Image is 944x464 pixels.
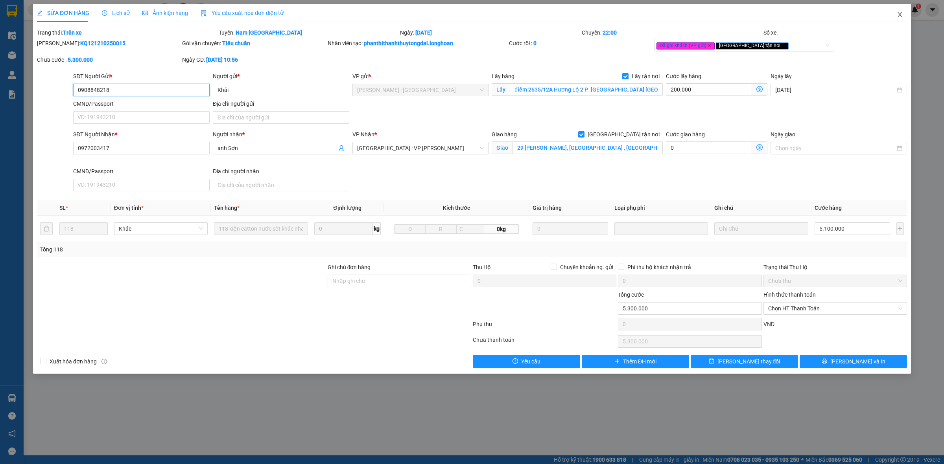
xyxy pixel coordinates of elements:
span: 0kg [484,224,519,234]
input: Giao tận nơi [513,141,663,154]
input: D [394,224,426,234]
label: Cước giao hàng [666,131,705,138]
span: dollar-circle [756,144,763,150]
span: [PERSON_NAME] thay đổi [717,357,780,366]
span: Đơn vị tính [114,205,144,211]
th: Loại phụ phí [611,200,711,216]
b: 0 [533,40,537,46]
span: Lấy [492,83,510,96]
span: Chọn HT Thanh Toán [768,303,902,314]
div: SĐT Người Nhận [73,130,210,139]
span: edit [37,10,42,16]
b: 5.300.000 [68,57,93,63]
button: plus [896,222,904,235]
span: Kích thước [443,205,470,211]
div: Người gửi [213,72,349,81]
span: kg [373,222,381,235]
div: Người nhận [213,130,349,139]
span: SỬA ĐƠN HÀNG [37,10,89,16]
label: Cước lấy hàng [666,73,701,79]
div: Trạng thái Thu Hộ [763,263,907,271]
b: KQ121210250015 [80,40,125,46]
b: [DATE] 10:56 [206,57,238,63]
span: Hồ Chí Minh : Kho Quận 12 [357,84,484,96]
span: Phí thu hộ khách nhận trả [624,263,694,271]
img: icon [201,10,207,17]
span: Đà Nẵng : VP Thanh Khê [357,142,484,154]
input: Ngày giao [775,144,895,152]
input: Lấy tận nơi [510,83,663,96]
div: CMND/Passport [73,99,210,108]
button: printer[PERSON_NAME] và In [800,355,907,368]
button: save[PERSON_NAME] thay đổi [691,355,798,368]
span: close [708,44,712,48]
span: user-add [338,145,345,151]
span: Lấy tận nơi [629,72,663,81]
div: CMND/Passport [73,167,210,176]
div: Gói vận chuyển: [182,39,326,48]
b: Trên xe [63,29,82,36]
span: Thêm ĐH mới [623,357,656,366]
span: dollar-circle [756,86,763,92]
span: [PERSON_NAME] và In [830,357,885,366]
span: Lịch sử [102,10,130,16]
input: R [425,224,457,234]
label: Ngày lấy [771,73,792,79]
span: Khác [119,223,203,235]
div: Số xe: [763,28,908,37]
input: Cước lấy hàng [666,83,752,96]
span: Tên hàng [214,205,240,211]
b: phanthithanhthuytongdai.longhoan [364,40,453,46]
span: Giao hàng [492,131,517,138]
b: Nam [GEOGRAPHIC_DATA] [236,29,302,36]
th: Ghi chú [711,200,811,216]
span: SL [59,205,66,211]
div: Chưa thanh toán [472,336,617,349]
span: clock-circle [102,10,107,16]
b: [DATE] [415,29,432,36]
span: Định lượng [334,205,361,211]
span: Xuất hóa đơn hàng [46,357,100,366]
div: VP gửi [352,72,489,81]
input: C [456,224,485,234]
div: Chưa cước : [37,55,181,64]
input: VD: Bàn, Ghế [214,222,308,235]
span: Giao [492,141,513,154]
button: plusThêm ĐH mới [582,355,689,368]
div: Ngày GD: [182,55,326,64]
div: Nhân viên tạo: [328,39,508,48]
div: Chuyến: [581,28,763,37]
span: Yêu cầu xuất hóa đơn điện tử [201,10,284,16]
span: Chuyển khoản ng. gửi [557,263,616,271]
input: Địa chỉ của người gửi [213,111,349,124]
span: info-circle [101,359,107,364]
label: Ghi chú đơn hàng [328,264,371,270]
span: Cước hàng [815,205,842,211]
span: Giá trị hàng [533,205,562,211]
b: 22:00 [603,29,617,36]
button: delete [40,222,53,235]
span: save [709,358,714,365]
span: exclamation-circle [513,358,518,365]
div: Tổng: 118 [40,245,364,254]
label: Hình thức thanh toán [763,292,816,298]
button: exclamation-circleYêu cầu [473,355,580,368]
span: [GEOGRAPHIC_DATA] tận nơi [584,130,663,139]
span: close [897,11,903,18]
div: Tuyến: [218,28,400,37]
span: close [782,44,785,48]
span: [GEOGRAPHIC_DATA] tận nơi [716,42,789,50]
div: Cước rồi : [509,39,653,48]
div: [PERSON_NAME]: [37,39,181,48]
span: Thu Hộ [473,264,491,270]
span: Đã gọi khách (VP gửi) [656,42,715,50]
div: SĐT Người Gửi [73,72,210,81]
input: Ghi chú đơn hàng [328,275,471,287]
span: VP Nhận [352,131,374,138]
div: Địa chỉ người gửi [213,99,349,108]
div: Trạng thái: [36,28,218,37]
label: Ngày giao [771,131,795,138]
span: Tổng cước [618,292,644,298]
input: 0 [533,222,608,235]
button: Close [889,4,911,26]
